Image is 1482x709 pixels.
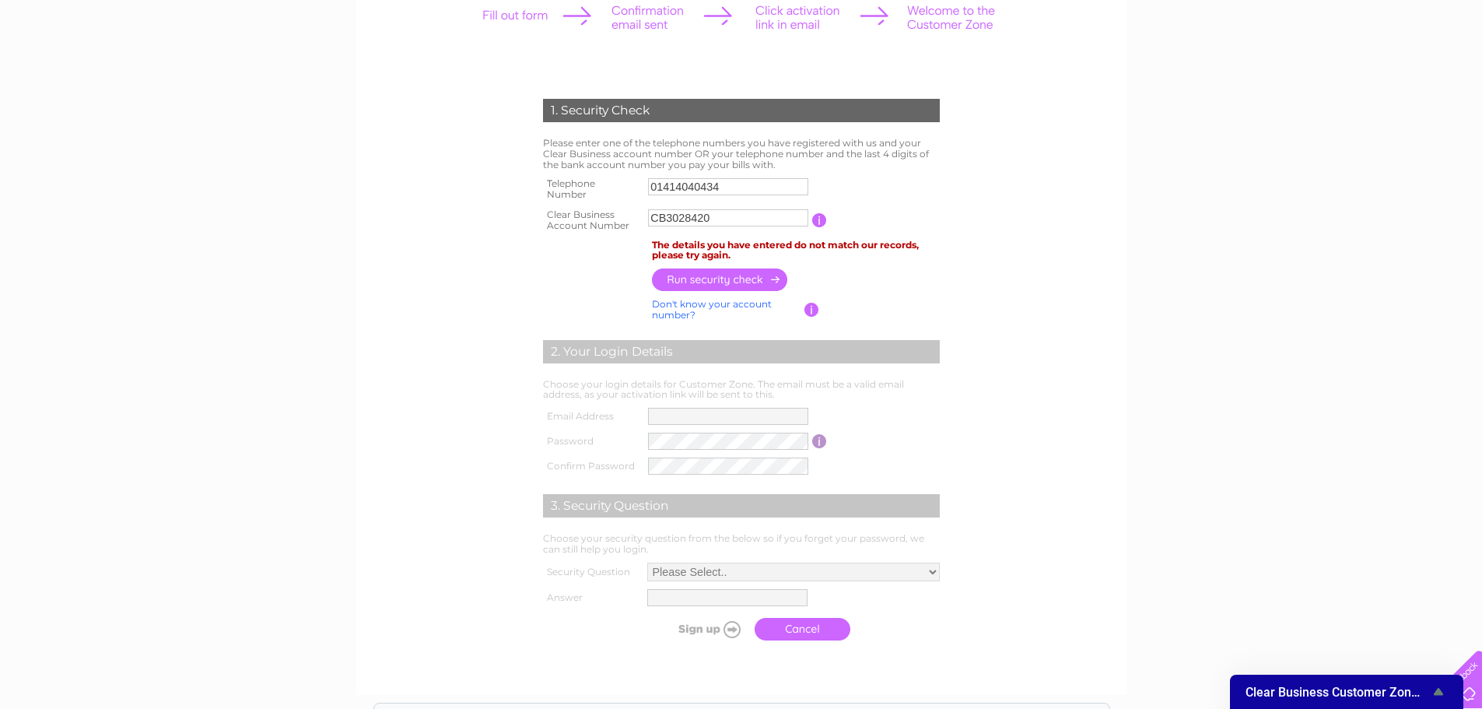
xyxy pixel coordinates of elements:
button: Show survey - Clear Business Customer Zone Survey [1246,683,1448,701]
td: Choose your login details for Customer Zone. The email must be a valid email address, as your act... [539,375,944,405]
td: The details you have entered do not match our records, please try again. [648,236,944,265]
th: Security Question [539,559,643,585]
div: Clear Business is a trading name of Verastar Limited (registered in [GEOGRAPHIC_DATA] No. 3667643... [374,9,1109,75]
a: Don't know your account number? [652,298,772,321]
div: 2. Your Login Details [543,340,940,363]
a: Telecoms [1347,66,1393,78]
td: Please enter one of the telephone numbers you have registered with us and your Clear Business acc... [539,134,944,174]
th: Confirm Password [539,454,645,479]
th: Answer [539,585,643,610]
th: Telephone Number [539,174,645,205]
img: logo.png [52,40,131,88]
th: Password [539,429,645,454]
div: 1. Security Check [543,99,940,122]
span: Clear Business Customer Zone Survey [1246,685,1429,700]
a: Contact [1435,66,1473,78]
a: Cancel [755,618,850,641]
td: Choose your security question from the below so if you forget your password, we can still help yo... [539,529,944,559]
th: Email Address [539,404,645,429]
a: Energy [1303,66,1337,78]
a: 0333 014 3131 [1189,8,1296,27]
input: Information [812,434,827,448]
a: Water [1264,66,1294,78]
div: 3. Security Question [543,494,940,518]
input: Information [804,303,819,317]
input: Information [812,213,827,227]
a: Blog [1403,66,1425,78]
th: Clear Business Account Number [539,205,645,236]
input: Submit [651,618,747,640]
